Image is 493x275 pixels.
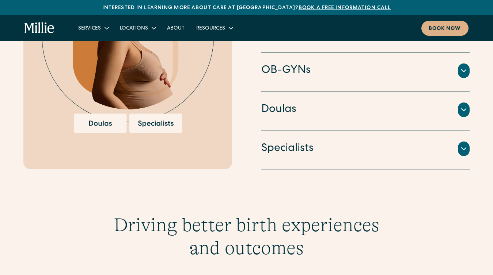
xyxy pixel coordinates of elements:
h3: Driving better birth experiences and outcomes [106,214,387,259]
div: Services [72,22,114,34]
div: Resources [190,22,238,34]
a: home [24,22,54,34]
a: Book now [421,21,469,36]
h4: OB-GYNs [261,63,311,78]
div: Locations [120,25,148,32]
h4: Doulas [261,102,296,117]
a: About [161,22,190,34]
h4: Specialists [261,141,314,156]
a: Book a free information call [299,5,391,11]
div: Resources [196,25,225,32]
div: Book now [429,25,461,33]
div: Services [78,25,101,32]
div: Locations [114,22,161,34]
